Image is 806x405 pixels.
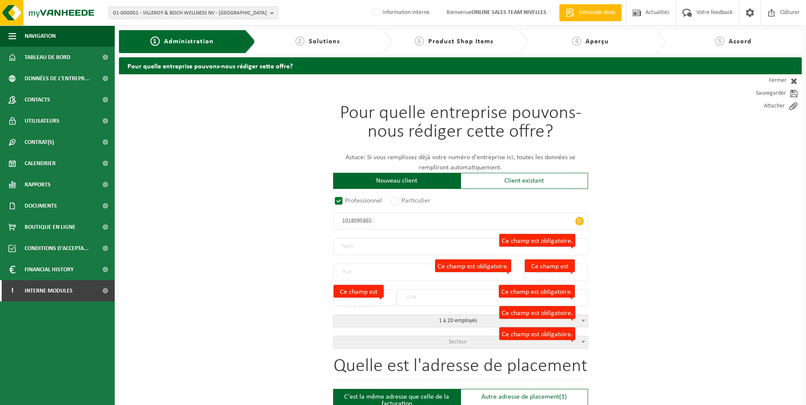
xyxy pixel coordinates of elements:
[333,152,588,173] p: Astuce: Si vous remplissez déjà votre numéro d'entreprise ici, toutes les données se rempliront a...
[533,37,648,47] a: 4Aperçu
[309,38,340,45] span: Solutions
[333,195,385,207] label: Professionnel
[525,259,575,272] label: Ce champ est obligatoire.
[25,68,90,89] span: Données de l'entrepr...
[108,6,278,19] button: 01-000001 - VILLEROY & BOCH WELLNESS NV - [GEOGRAPHIC_DATA]
[25,174,51,195] span: Rapports
[260,37,375,47] a: 2Solutions
[559,394,567,400] span: (1)
[585,38,609,45] span: Aperçu
[334,289,396,306] input: code postal
[725,87,802,100] a: Sauvegarder
[25,153,56,174] span: Calendrier
[150,37,160,46] span: 1
[575,217,584,225] span: D
[559,4,622,21] a: Demande devis
[25,89,50,110] span: Contacts
[25,259,74,280] span: Financial History
[499,285,575,298] label: Ce champ est obligatoire.
[333,315,588,327] span: 1 à 20 employés
[25,47,71,68] span: Tableau de bord
[472,9,546,16] strong: ONLINE SALES TEAM NIVELLES
[25,238,89,259] span: Conditions d'accepta...
[25,195,57,217] span: Documents
[670,37,798,47] a: 5Accord
[729,38,752,45] span: Accord
[370,6,430,19] label: Information interne
[333,238,588,255] input: Nom
[334,264,524,281] input: Rue
[334,315,588,327] span: 1 à 20 employés
[725,74,802,87] a: Fermer
[577,8,617,17] span: Demande devis
[8,280,16,301] span: I
[499,234,575,247] label: Ce champ est obligatoire.
[25,280,73,301] span: Interne modules
[333,173,461,189] div: Nouveau client
[25,25,56,47] span: Navigation
[164,38,214,45] span: Administration
[428,38,493,45] span: Product Shop Items
[715,37,724,46] span: 5
[295,37,305,46] span: 2
[415,37,424,46] span: 3
[397,289,588,306] input: Ville
[25,110,59,132] span: Utilisateurs
[333,357,588,380] h1: Quelle est l'adresse de placement
[396,37,512,47] a: 3Product Shop Items
[499,306,575,319] label: Ce champ est obligatoire.
[572,37,581,46] span: 4
[499,327,575,340] label: Ce champ est obligatoire.
[119,57,802,74] h2: Pour quelle entreprise pouvons-nous rédiger cette offre?
[25,132,54,153] span: Contrat(s)
[725,100,802,112] a: Attacher
[435,259,511,272] label: Ce champ est obligatoire.
[333,213,588,230] input: Numéro d'entreprise
[390,195,433,207] label: Particulier
[461,173,588,189] div: Client existant
[333,104,588,146] h1: Pour quelle entreprise pouvons-nous rédiger cette offre?
[449,339,467,345] span: Secteur
[113,7,267,20] span: 01-000001 - VILLEROY & BOCH WELLNESS NV - [GEOGRAPHIC_DATA]
[334,285,384,298] label: Ce champ est obligatoire.
[125,37,238,47] a: 1Administration
[25,217,76,238] span: Boutique en ligne
[525,264,588,281] input: Numéro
